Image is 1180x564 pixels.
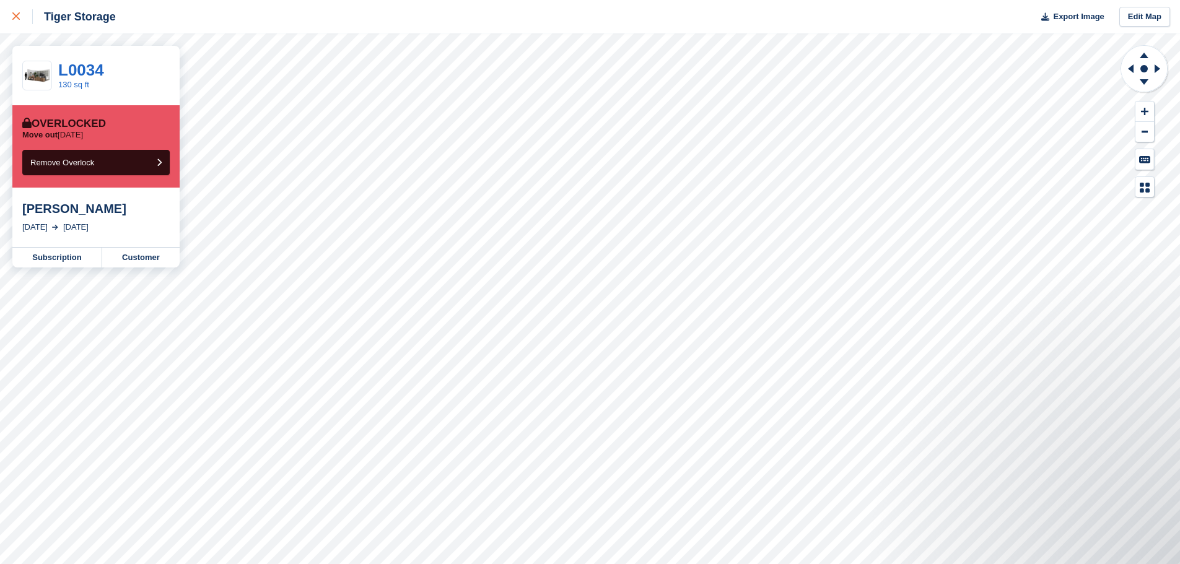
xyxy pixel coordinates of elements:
button: Keyboard Shortcuts [1135,149,1154,170]
a: L0034 [58,61,104,79]
div: [DATE] [63,221,89,233]
a: Subscription [12,248,102,267]
div: Overlocked [22,118,106,130]
button: Export Image [1034,7,1104,27]
button: Remove Overlock [22,150,170,175]
a: 130 sq ft [58,80,89,89]
button: Map Legend [1135,177,1154,197]
div: [PERSON_NAME] [22,201,170,216]
div: Tiger Storage [33,9,116,24]
a: Customer [102,248,180,267]
span: Remove Overlock [30,158,94,167]
span: Move out [22,130,58,139]
a: Edit Map [1119,7,1170,27]
img: arrow-right-light-icn-cde0832a797a2874e46488d9cf13f60e5c3a73dbe684e267c42b8395dfbc2abf.svg [52,225,58,230]
img: 135-sqft-unit.jpg [23,65,51,87]
span: Export Image [1053,11,1104,23]
div: [DATE] [22,221,48,233]
button: Zoom In [1135,102,1154,122]
p: [DATE] [22,130,83,140]
button: Zoom Out [1135,122,1154,142]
